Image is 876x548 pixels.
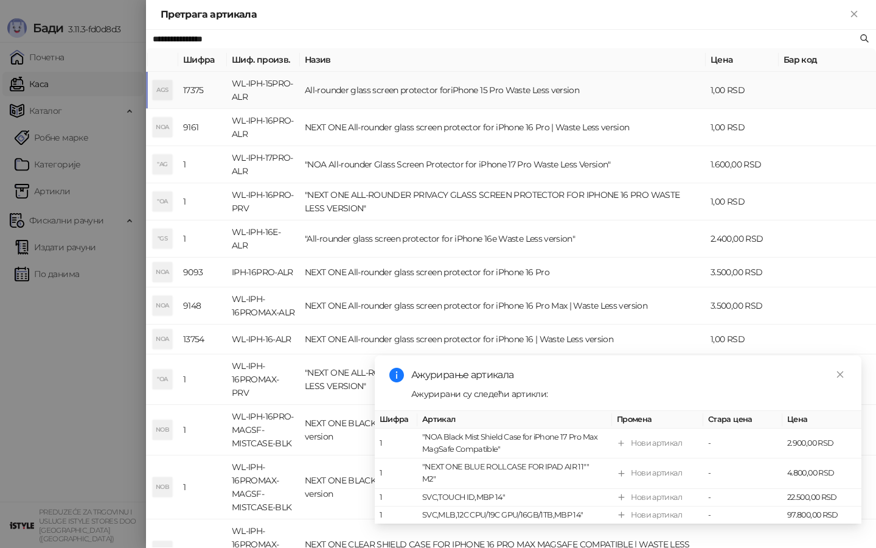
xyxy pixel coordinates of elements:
td: 1 [375,507,417,524]
td: 1 [178,455,227,519]
td: WL-IPH-16PRO-MAGSF-MISTCASE-BLK [227,405,300,455]
td: 1,00 RSD [706,325,779,354]
th: Цена [706,48,779,72]
th: Цена [782,411,861,429]
th: Шифра [375,411,417,429]
div: "OA [153,192,172,211]
td: 1.600,00 RSD [706,146,779,183]
td: 1 [178,354,227,405]
td: "All-rounder glass screen protector for iPhone 16e Waste Less version" [300,220,706,258]
td: WL-IPH-16PROMAX-ALR [227,287,300,325]
td: WL-IPH-17PRO-ALR [227,146,300,183]
th: Шиф. произв. [227,48,300,72]
td: NEXT ONE All-rounder glass screen protector for iPhone 16 Pro [300,258,706,287]
td: WL-IPH-16PROMAX-PRV [227,354,300,405]
div: "GS [153,229,172,248]
div: NOB [153,477,172,497]
td: 1 [375,489,417,507]
td: 1,00 RSD [706,183,779,220]
td: 1 [178,183,227,220]
div: Нови артикал [631,491,682,504]
td: 1 [375,429,417,458]
div: Нови артикал [631,468,682,480]
td: 2.900,00 RSD [782,429,861,458]
div: Нови артикал [631,509,682,521]
td: NEXT ONE All-rounder glass screen protector for iPhone 16 | Waste Less version [300,325,706,354]
td: - [703,429,782,458]
td: 1 [178,146,227,183]
td: All-rounder glass screen protector foriPhone 15 Pro Waste Less version [300,72,706,109]
td: 9148 [178,287,227,325]
td: 1 [375,459,417,489]
td: NEXT ONE BLACK MIST SHIELD CASE FOR iPhone 16 Pro Max | MagSafe Compatible | Waste Less version [300,455,706,519]
td: 3.500,00 RSD [706,258,779,287]
div: NOA [153,262,172,282]
td: 22.500,00 RSD [782,489,861,507]
div: Претрага артикала [161,7,847,22]
td: 3.500,00 RSD [706,354,779,405]
td: 3.500,00 RSD [706,287,779,325]
td: NEXT ONE BLACK MIST SHIELD CASE FOR iPhone 16 Pro | MagSafe Compatible | Waste Less version [300,405,706,455]
td: 2.400,00 RSD [706,220,779,258]
td: 97.800,00 RSD [782,507,861,524]
td: 1,00 RSD [706,72,779,109]
td: 1 [178,220,227,258]
div: Ажурирање артикала [411,368,847,382]
span: close [836,370,844,379]
div: NOA [153,329,172,349]
td: WL-IPH-15PRO-ALR [227,72,300,109]
div: NOB [153,420,172,440]
td: WL-IPH-16E-ALR [227,220,300,258]
td: 9093 [178,258,227,287]
div: Нови артикал [631,437,682,449]
td: NEXT ONE All-rounder glass screen protector for iPhone 16 Pro | Waste Less version [300,109,706,146]
th: Артикал [417,411,612,429]
th: Шифра [178,48,227,72]
div: NOA [153,118,172,137]
a: Close [833,368,847,381]
td: "NEXT ONE BLUE ROLLCASE FOR IPAD AIR 11"" M2" [417,459,612,489]
td: "NEXT ONE ALL-ROUNDER PRIVACY GLASS SCREEN PROTECTOR FOR IPHONE 16 PRO WASTE LESS VERSION" [300,183,706,220]
div: "AG [153,155,172,174]
span: info-circle [389,368,404,382]
td: "NOA Black Mist Shield Case for iPhone 17 Pro Max MagSafe Compatible" [417,429,612,458]
td: IPH-16PRO-ALR [227,258,300,287]
td: 9161 [178,109,227,146]
td: - [703,507,782,524]
div: Ажурирани су следећи артикли: [411,387,847,401]
td: 13754 [178,325,227,354]
td: 1 [178,405,227,455]
td: "NOA All-rounder Glass Screen Protector for iPhone 17 Pro Waste Less Version" [300,146,706,183]
th: Назив [300,48,706,72]
td: WL-IPH-16-ALR [227,325,300,354]
button: Close [847,7,861,22]
td: 4.800,00 RSD [782,459,861,489]
th: Стара цена [703,411,782,429]
td: NEXT ONE All-rounder glass screen protector for iPhone 16 Pro Max | Waste Less version [300,287,706,325]
td: WL-IPH-16PROMAX-MAGSF-MISTCASE-BLK [227,455,300,519]
div: NOA [153,296,172,315]
div: "OA [153,370,172,389]
td: WL-IPH-16PRO- ALR [227,109,300,146]
td: SVC,TOUCH ID,MBP 14" [417,489,612,507]
td: - [703,489,782,507]
td: 1,00 RSD [706,109,779,146]
div: AGS [153,80,172,100]
th: Бар код [779,48,876,72]
td: - [703,459,782,489]
th: Промена [612,411,703,429]
td: 17375 [178,72,227,109]
td: "NEXT ONE ALL-ROUNDER PRIVACY GLASS SCREEN PROTECTOR FOR IPHONE 16 PRO MAX WASTE LESS VERSION" [300,354,706,405]
td: SVC,MLB,12C CPU/19C GPU/16GB/1TB,MBP 14" [417,507,612,524]
td: WL-IPH-16PRO-PRV [227,183,300,220]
